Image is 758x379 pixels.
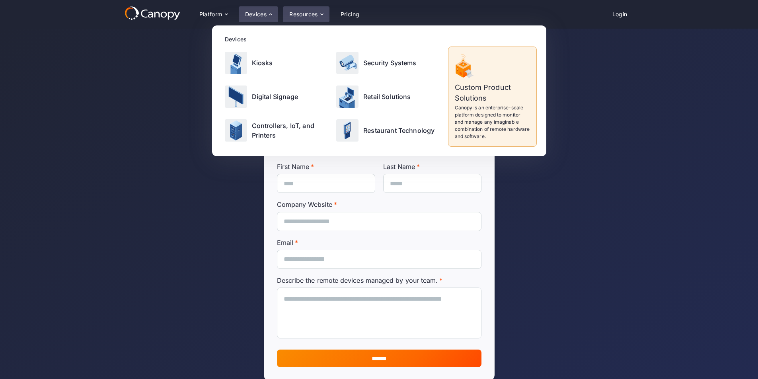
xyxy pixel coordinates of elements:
[606,7,634,22] a: Login
[277,239,293,247] span: Email
[333,115,443,147] a: Restaurant Technology
[222,80,332,113] a: Digital Signage
[455,104,530,140] p: Canopy is an enterprise-scale platform designed to monitor and manage any imaginable combination ...
[363,126,435,135] p: Restaurant Technology
[252,58,273,68] p: Kiosks
[222,115,332,147] a: Controllers, IoT, and Printers
[363,92,411,101] p: Retail Solutions
[448,47,537,147] a: Custom Product SolutionsCanopy is an enterprise-scale platform designed to monitor and manage any...
[252,121,329,140] p: Controllers, IoT, and Printers
[239,6,279,22] div: Devices
[277,163,310,171] span: First Name
[333,47,443,79] a: Security Systems
[225,35,537,43] div: Devices
[222,47,332,79] a: Kiosks
[277,276,438,284] span: Describe the remote devices managed by your team.
[245,12,267,17] div: Devices
[383,163,415,171] span: Last Name
[212,25,546,156] nav: Devices
[455,82,530,103] p: Custom Product Solutions
[252,92,298,101] p: Digital Signage
[363,58,417,68] p: Security Systems
[334,7,366,22] a: Pricing
[289,12,318,17] div: Resources
[277,200,332,208] span: Company Website
[193,6,234,22] div: Platform
[333,80,443,113] a: Retail Solutions
[283,6,329,22] div: Resources
[199,12,222,17] div: Platform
